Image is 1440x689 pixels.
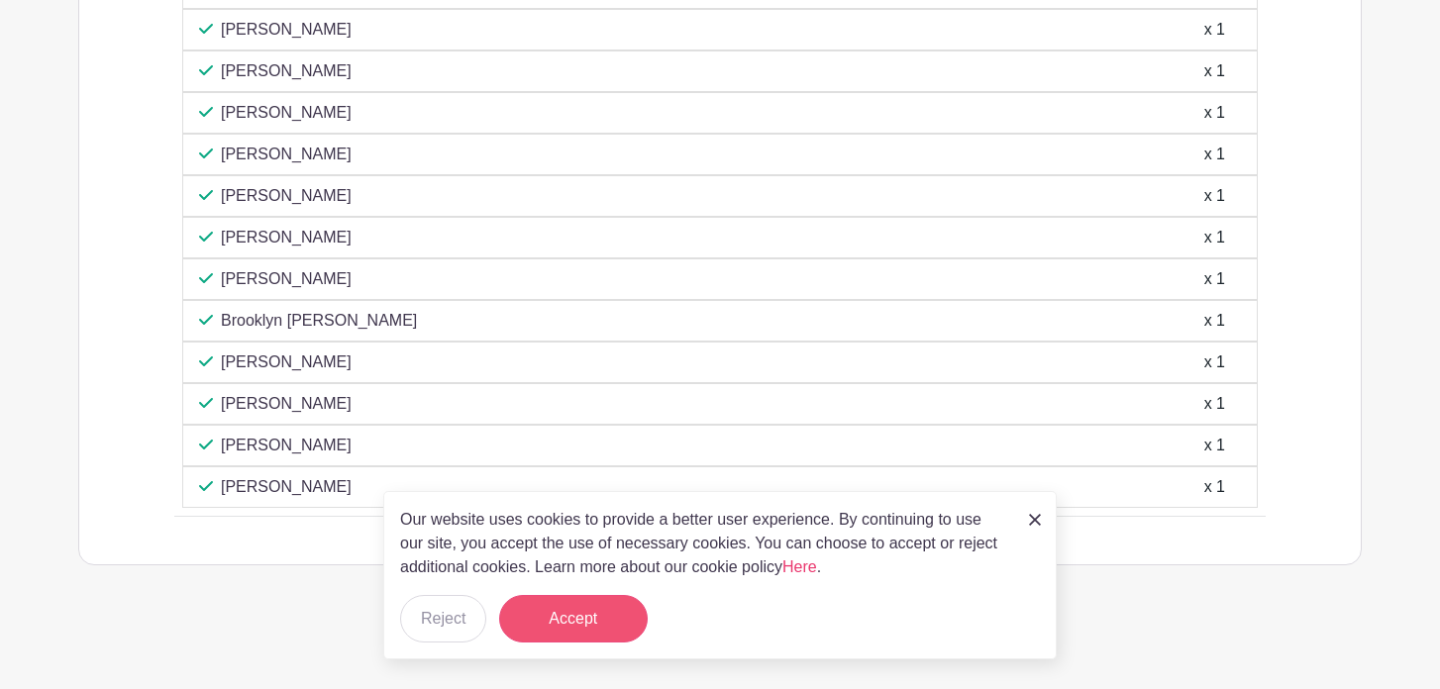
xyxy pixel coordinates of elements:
[221,101,352,125] p: [PERSON_NAME]
[782,558,817,575] a: Here
[1204,18,1225,42] div: x 1
[221,309,417,333] p: Brooklyn [PERSON_NAME]
[221,267,352,291] p: [PERSON_NAME]
[221,475,352,499] p: [PERSON_NAME]
[221,226,352,249] p: [PERSON_NAME]
[1204,143,1225,166] div: x 1
[400,595,486,642] button: Reject
[1204,392,1225,416] div: x 1
[1204,59,1225,83] div: x 1
[1204,434,1225,457] div: x 1
[1204,184,1225,208] div: x 1
[221,350,352,374] p: [PERSON_NAME]
[1204,350,1225,374] div: x 1
[1204,267,1225,291] div: x 1
[221,184,352,208] p: [PERSON_NAME]
[1204,226,1225,249] div: x 1
[1204,101,1225,125] div: x 1
[221,18,352,42] p: [PERSON_NAME]
[221,143,352,166] p: [PERSON_NAME]
[221,59,352,83] p: [PERSON_NAME]
[400,508,1008,579] p: Our website uses cookies to provide a better user experience. By continuing to use our site, you ...
[1029,514,1041,526] img: close_button-5f87c8562297e5c2d7936805f587ecaba9071eb48480494691a3f1689db116b3.svg
[1204,475,1225,499] div: x 1
[499,595,648,642] button: Accept
[221,434,352,457] p: [PERSON_NAME]
[1204,309,1225,333] div: x 1
[221,392,352,416] p: [PERSON_NAME]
